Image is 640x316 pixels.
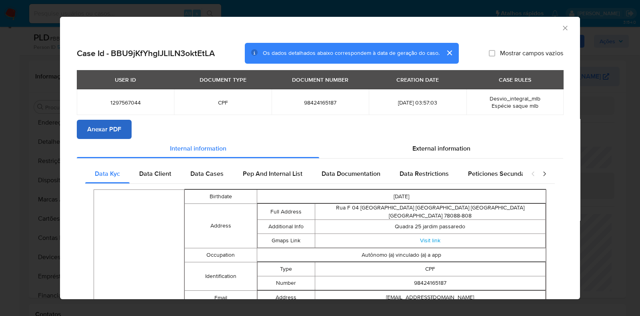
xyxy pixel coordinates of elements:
span: Mostrar campos vazios [500,49,563,57]
td: Email [185,291,257,305]
h2: Case Id - BBU9jKfYhgIJLlLN3oktEtLA [77,48,215,58]
span: Data Kyc [95,169,120,178]
td: Gmaps Link [257,234,315,248]
a: Visit link [420,237,440,245]
span: 98424165187 [281,99,359,106]
span: Pep And Internal List [243,169,302,178]
td: Type [257,262,315,276]
input: Mostrar campos vazios [489,50,495,56]
td: Address [185,204,257,248]
td: Autônomo (a) vinculado (a) a app [257,248,546,262]
span: Anexar PDF [87,121,121,138]
div: CREATION DATE [392,73,444,87]
div: DOCUMENT TYPE [195,73,251,87]
div: Detailed info [77,139,563,158]
span: Data Restrictions [400,169,449,178]
td: CPF [315,262,545,276]
span: Peticiones Secundarias [468,169,536,178]
td: Birthdate [185,190,257,204]
span: Desvio_integral_mlb [490,95,540,103]
td: Occupation [185,248,257,262]
button: Fechar a janela [561,24,568,31]
td: Number [257,276,315,290]
td: [EMAIL_ADDRESS][DOMAIN_NAME] [315,291,545,305]
td: Rua F 04 [GEOGRAPHIC_DATA] [GEOGRAPHIC_DATA] [GEOGRAPHIC_DATA] [GEOGRAPHIC_DATA] 78088-808 [315,204,545,220]
div: Detailed internal info [85,164,523,183]
span: External information [412,144,470,153]
span: 1297567044 [86,99,164,106]
span: Espécie saque mlb [492,102,538,110]
td: Identification [185,262,257,291]
div: closure-recommendation-modal [60,17,580,299]
button: Anexar PDF [77,120,132,139]
td: Quadra 25 jardim passaredo [315,220,545,234]
span: Data Documentation [322,169,380,178]
td: 98424165187 [315,276,545,290]
span: CPF [184,99,262,106]
div: DOCUMENT NUMBER [287,73,353,87]
span: Data Cases [190,169,224,178]
span: Internal information [170,144,226,153]
span: Os dados detalhados abaixo correspondem à data de geração do caso. [263,49,440,57]
div: CASE RULES [494,73,536,87]
td: [DATE] [257,190,546,204]
td: Additional Info [257,220,315,234]
div: USER ID [110,73,141,87]
td: Full Address [257,204,315,220]
button: cerrar [440,43,459,62]
td: Address [257,291,315,305]
span: Data Client [139,169,171,178]
span: [DATE] 03:57:03 [378,99,456,106]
